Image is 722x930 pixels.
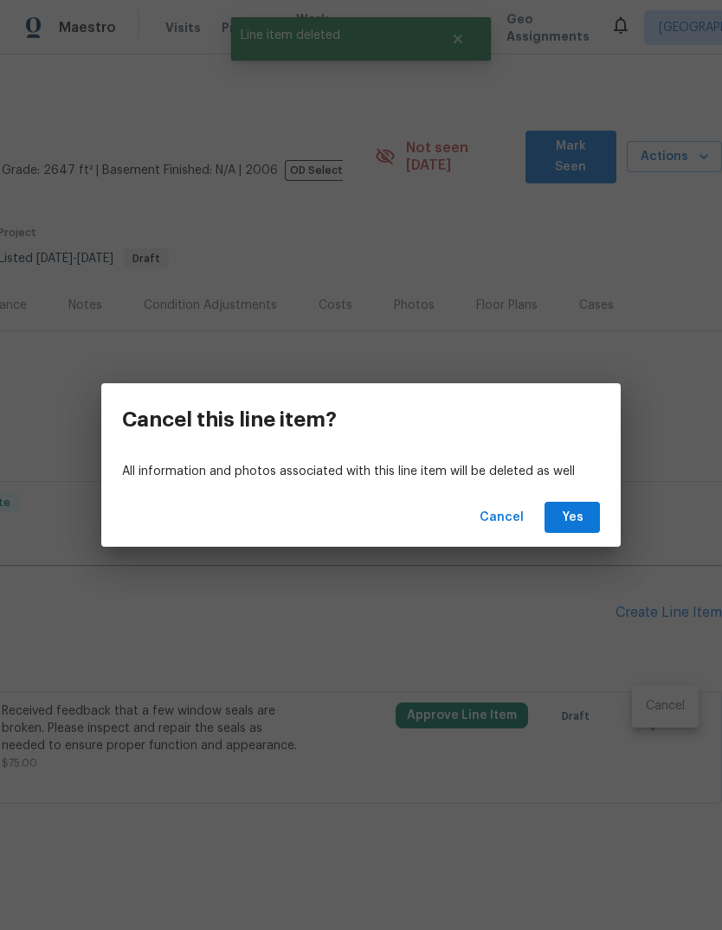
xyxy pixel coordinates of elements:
[558,507,586,529] span: Yes
[480,507,524,529] span: Cancel
[122,407,337,432] h3: Cancel this line item?
[545,502,600,534] button: Yes
[122,463,600,481] p: All information and photos associated with this line item will be deleted as well
[473,502,531,534] button: Cancel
